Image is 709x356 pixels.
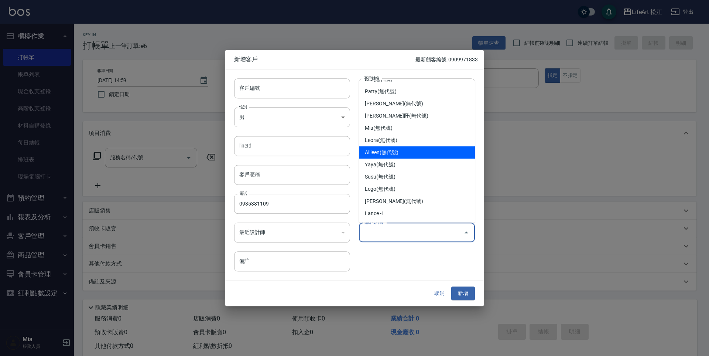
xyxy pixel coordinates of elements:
li: Patty(無代號) [359,85,475,98]
div: 男 [234,107,350,127]
label: 性別 [239,104,247,109]
li: [PERSON_NAME]阡(無代號) [359,110,475,122]
li: Lego(無代號) [359,183,475,195]
span: 新增客戶 [234,56,415,63]
li: [PERSON_NAME](無代號) [359,195,475,207]
button: 新增 [451,287,475,301]
li: Susu(無代號) [359,171,475,183]
button: Close [460,227,472,238]
label: 客戶姓名 [364,75,380,81]
li: Ailleen(無代號) [359,146,475,159]
li: [PERSON_NAME](無代號) [359,98,475,110]
li: Yaya(無代號) [359,159,475,171]
button: 取消 [428,287,451,301]
li: Leora(無代號) [359,134,475,146]
li: Mia(無代號) [359,122,475,134]
label: 電話 [239,190,247,196]
li: Lance -L [359,207,475,220]
p: 最新顧客編號: 0909971833 [415,56,478,64]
